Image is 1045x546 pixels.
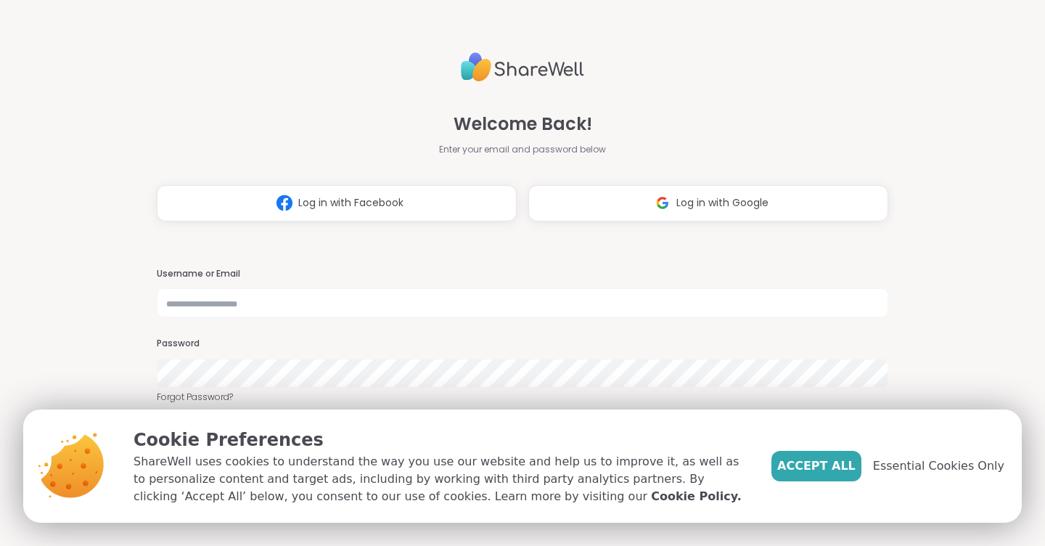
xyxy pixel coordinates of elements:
img: ShareWell Logo [461,46,584,88]
button: Accept All [771,451,861,481]
span: Log in with Facebook [298,195,403,211]
span: Essential Cookies Only [873,457,1004,475]
h3: Password [157,338,888,350]
img: ShareWell Logomark [649,190,676,216]
h3: Username or Email [157,268,888,280]
a: Cookie Policy. [651,488,741,505]
p: Cookie Preferences [134,427,748,453]
span: Log in with Google [676,195,769,211]
span: Enter your email and password below [439,143,606,156]
button: Log in with Facebook [157,185,517,221]
p: ShareWell uses cookies to understand the way you use our website and help us to improve it, as we... [134,453,748,505]
span: Welcome Back! [454,111,592,137]
a: Forgot Password? [157,391,888,404]
span: Accept All [777,457,856,475]
button: Log in with Google [528,185,888,221]
img: ShareWell Logomark [271,190,298,216]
